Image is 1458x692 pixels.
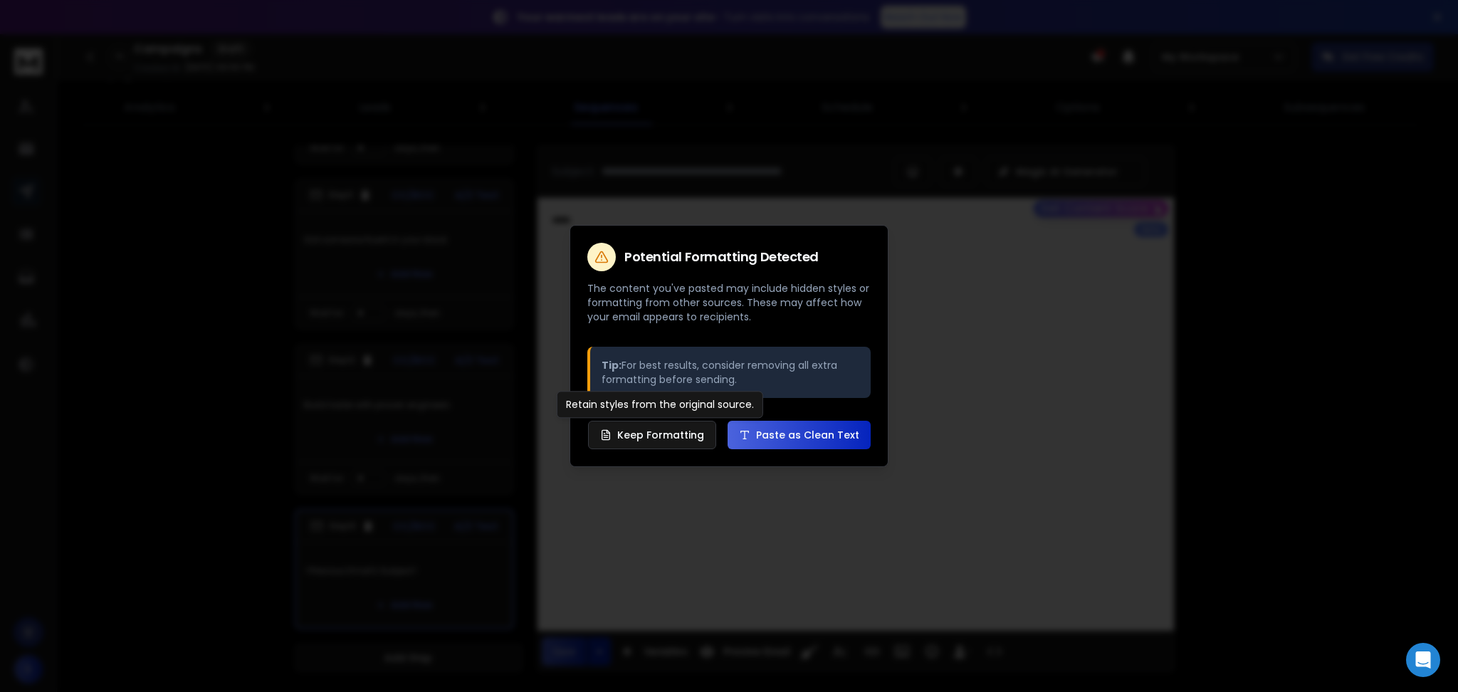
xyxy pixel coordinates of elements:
[602,358,622,372] strong: Tip:
[728,421,871,449] button: Paste as Clean Text
[588,421,716,449] button: Keep Formatting
[624,251,819,263] h2: Potential Formatting Detected
[1406,643,1440,677] div: Open Intercom Messenger
[587,281,871,324] p: The content you've pasted may include hidden styles or formatting from other sources. These may a...
[557,391,763,418] div: Retain styles from the original source.
[602,358,859,387] p: For best results, consider removing all extra formatting before sending.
